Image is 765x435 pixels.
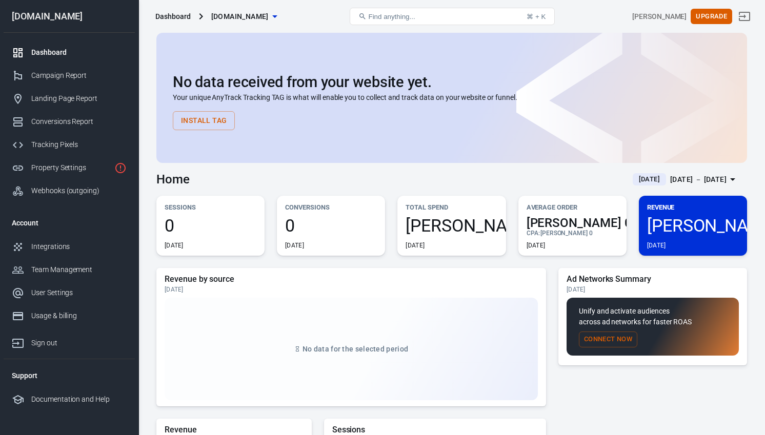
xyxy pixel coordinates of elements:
[31,162,110,173] div: Property Settings
[406,202,497,213] p: Total Spend
[332,425,538,435] h5: Sessions
[31,287,127,298] div: User Settings
[303,345,408,353] span: No data for the selected period
[691,9,732,25] button: Upgrade
[4,258,135,281] a: Team Management
[4,304,135,327] a: Usage & billing
[527,241,546,250] div: [DATE]
[632,11,687,22] div: Account id: gjv5oE2J
[31,394,127,405] div: Documentation and Help
[567,274,739,284] h5: Ad Networks Summary
[31,185,127,196] div: Webhooks (outgoing)
[285,217,377,234] span: 0
[4,133,135,156] a: Tracking Pixels
[31,93,127,104] div: Landing Page Report
[527,217,618,229] span: [PERSON_NAME] 0
[579,332,637,347] button: Connect Now
[647,217,739,234] span: [PERSON_NAME] 0
[173,92,731,103] p: Your unique AnyTrack Tracking TAG is what will enable you to collect and track data on your websi...
[207,7,281,26] button: [DOMAIN_NAME]
[369,13,415,20] span: Find anything...
[4,179,135,202] a: Webhooks (outgoing)
[165,217,256,234] span: 0
[31,116,127,127] div: Conversions Report
[173,111,235,130] button: Install Tag
[31,241,127,252] div: Integrations
[31,264,127,275] div: Team Management
[165,274,538,284] h5: Revenue by source
[567,285,739,294] div: [DATE]
[670,173,727,186] div: [DATE] － [DATE]
[579,306,727,327] p: Unify and activate audiences across ad networks for faster ROAS
[165,241,184,250] div: [DATE]
[4,64,135,87] a: Campaign Report
[4,87,135,110] a: Landing Page Report
[635,174,664,184] span: [DATE]
[4,281,135,304] a: User Settings
[4,235,135,258] a: Integrations
[4,110,135,133] a: Conversions Report
[527,13,546,20] div: ⌘ + K
[350,8,555,25] button: Find anything...⌘ + K
[155,11,191,22] div: Dashboard
[540,230,593,237] span: [PERSON_NAME] 0
[4,12,135,21] div: [DOMAIN_NAME]
[173,74,731,90] h2: No data received from your website yet.
[165,425,304,435] h5: Revenue
[4,211,135,235] li: Account
[527,230,540,237] span: CPA :
[4,41,135,64] a: Dashboard
[31,139,127,150] div: Tracking Pixels
[31,310,127,321] div: Usage & billing
[406,241,425,250] div: [DATE]
[406,217,497,234] span: [PERSON_NAME] 0
[31,70,127,81] div: Campaign Report
[31,338,127,348] div: Sign out
[31,47,127,58] div: Dashboard
[285,241,304,250] div: [DATE]
[647,202,739,213] p: Revenue
[4,327,135,355] a: Sign out
[625,171,747,188] button: [DATE][DATE] － [DATE]
[647,241,666,250] div: [DATE]
[527,202,618,213] p: Average Order
[4,363,135,388] li: Support
[165,202,256,213] p: Sessions
[732,4,757,29] a: Sign out
[4,156,135,179] a: Property Settings
[165,285,538,294] div: [DATE]
[211,10,269,23] span: nobarkultra.com
[114,162,127,174] svg: Property is not installed yet
[285,202,377,213] p: Conversions
[156,172,190,187] h3: Home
